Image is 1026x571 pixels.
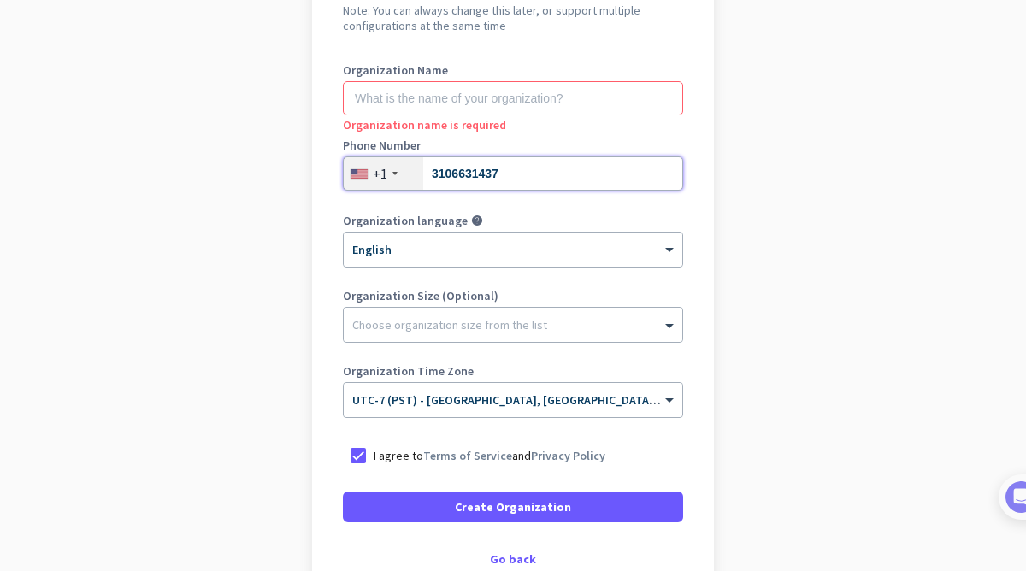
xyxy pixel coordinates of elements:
[471,215,483,227] i: help
[343,64,683,76] label: Organization Name
[343,139,683,151] label: Phone Number
[343,117,506,132] span: Organization name is required
[343,365,683,377] label: Organization Time Zone
[343,81,683,115] input: What is the name of your organization?
[343,3,683,33] h2: Note: You can always change this later, or support multiple configurations at the same time
[531,448,605,463] a: Privacy Policy
[423,448,512,463] a: Terms of Service
[374,447,605,464] p: I agree to and
[373,165,387,182] div: +1
[343,492,683,522] button: Create Organization
[343,215,468,227] label: Organization language
[455,498,571,515] span: Create Organization
[343,553,683,565] div: Go back
[343,290,683,302] label: Organization Size (Optional)
[343,156,683,191] input: 201-555-0123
